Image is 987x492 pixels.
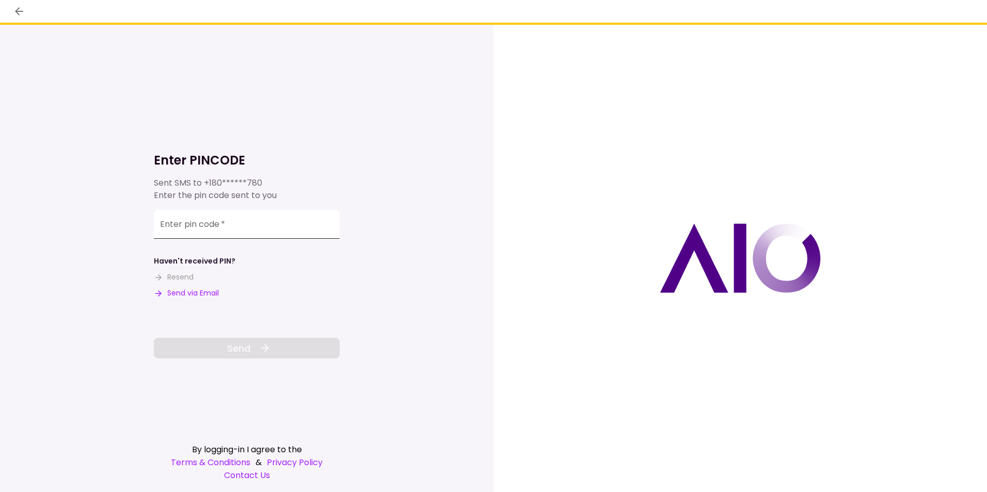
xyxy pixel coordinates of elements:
a: Terms & Conditions [171,456,250,469]
a: Contact Us [154,469,340,482]
div: By logging-in I agree to the [154,443,340,456]
div: & [154,456,340,469]
div: Haven't received PIN? [154,256,235,267]
a: Privacy Policy [267,456,323,469]
button: Send [154,338,340,358]
img: AIO logo [660,223,821,293]
button: Send via Email [154,288,219,299]
span: Send [227,341,250,355]
h1: Enter PINCODE [154,152,340,169]
button: Resend [154,272,194,283]
div: Sent SMS to Enter the pin code sent to you [154,177,340,202]
button: back [10,3,28,20]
